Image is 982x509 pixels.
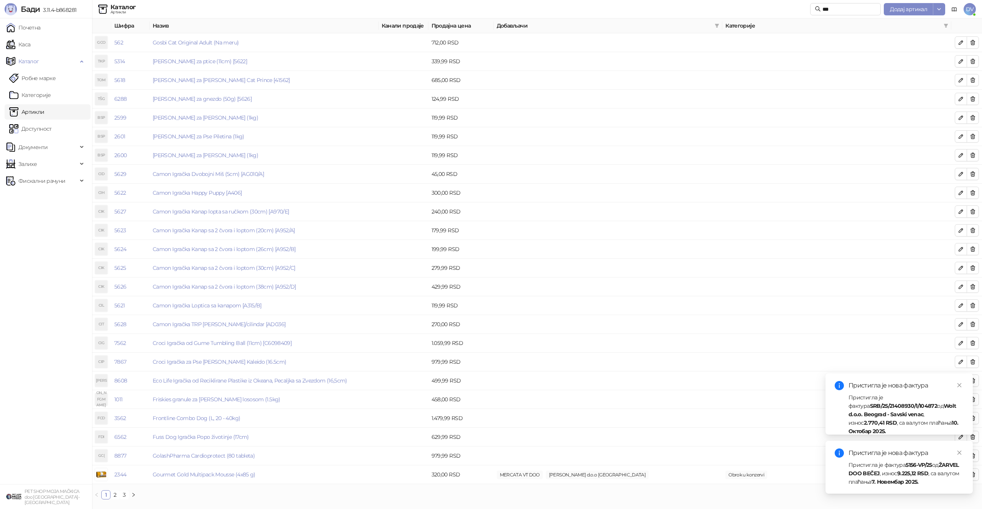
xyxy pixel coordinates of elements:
[153,377,347,384] a: Eco Life Igračka od Reciklirane Plastike iz Okeana, Pecaljka sa Zvezdom (16,5cm)
[153,133,244,140] a: [PERSON_NAME] za Pse Piletina (1kg)
[98,5,107,14] img: Artikli
[114,302,125,309] a: 5621
[6,37,30,52] a: Каса
[428,90,494,108] td: 124,99 RSD
[9,71,56,86] a: Робне марке
[153,95,252,102] a: [PERSON_NAME] za gnezdo (50g) [5626]
[153,208,289,215] a: Camon Igračka Kanap lopta sa ručkom (30cm) [A970/E]
[150,259,379,277] td: Camon Igračka Kanap sa 2 čvora i loptom (30cm) [A952/C]
[150,52,379,71] td: Trixie kućica za ptice (11cm) [5622]
[428,353,494,371] td: 979,99 RSD
[713,20,721,31] span: filter
[428,296,494,315] td: 119,99 RSD
[114,321,126,328] a: 5628
[150,184,379,202] td: Camon Igračka Happy Puppy [A406]
[546,471,649,479] span: [PERSON_NAME] d.o.o [GEOGRAPHIC_DATA]
[428,52,494,71] td: 339,99 RSD
[150,277,379,296] td: Camon Igračka Kanap sa 2 čvora i loptom (38cm) [A952/D]
[948,3,961,15] a: Документација
[153,302,262,309] a: Camon Igračka Loptica sa kanapom [A315/B]
[870,402,938,409] strong: SRB/25/21408930/1/104872
[153,189,242,196] a: Camon Igračka Happy Puppy [A406]
[95,450,107,462] div: GC(
[955,448,964,457] a: Close
[153,321,285,328] a: Camon Igračka TRP [PERSON_NAME]/cilindar [AD036]
[428,240,494,259] td: 199,99 RSD
[428,184,494,202] td: 300,00 RSD
[428,33,494,52] td: 712,00 RSD
[849,393,964,435] div: Пристигла је фактура од , износ , са валутом плаћања
[428,108,494,127] td: 119,99 RSD
[153,340,292,346] a: Croci Igračka od Gume Tumbling Ball (11cm) [C6098409]
[18,156,37,172] span: Залихе
[114,208,126,215] a: 5627
[114,58,125,65] a: 5314
[150,202,379,221] td: Camon Igračka Kanap lopta sa ručkom (30cm) [A970/E]
[428,409,494,428] td: 1.479,99 RSD
[94,493,99,497] span: left
[150,390,379,409] td: Friskies granule za mačke sa lososom (1.5kg)
[150,165,379,184] td: Camon Igračka Dvobojni Miš (5cm) [AG010/A]
[95,337,107,349] div: CIG
[150,428,379,447] td: Fuss Dog Igračka Popo životinje (17cm)
[95,356,107,368] div: CIP
[21,5,40,14] span: Бади
[18,140,48,155] span: Документи
[153,58,247,65] a: [PERSON_NAME] za ptice (11cm) [5622]
[428,334,494,353] td: 1.059,99 RSD
[153,171,264,177] a: Camon Igračka Dvobojni Miš (5cm) [AG010/A]
[111,491,119,499] a: 2
[6,20,41,35] a: Почетна
[95,74,107,86] div: TOM
[153,396,280,403] a: Friskies granule za [PERSON_NAME] lososom (1.5kg)
[5,3,17,15] img: Logo
[944,23,948,28] span: filter
[153,114,258,121] a: [PERSON_NAME] za [PERSON_NAME] (1kg)
[725,21,941,30] span: Категорије
[150,33,379,52] td: Gosbi Cat Original Adult (Na meru)
[153,264,295,271] a: Camon Igračka Kanap sa 2 čvora i loptom (30cm) [A952/C]
[428,146,494,165] td: 119,99 RSD
[835,448,844,458] span: info-circle
[897,470,928,477] strong: 9.225,12 RSD
[494,18,723,33] th: Добављачи
[428,259,494,277] td: 279,99 RSD
[114,227,126,234] a: 5623
[150,353,379,371] td: Croci Igračka za Pse Koska Kaleido (16.5cm)
[428,127,494,146] td: 119,99 RSD
[150,409,379,428] td: Frontline Combo Dog (L, 20 - 40kg)
[114,114,126,121] a: 2599
[95,36,107,49] div: GCO
[153,246,296,253] a: Camon Igračka Kanap sa 2 čvora i loptom (26cm) [A952/B]
[95,205,107,218] div: CIK
[95,318,107,330] div: CIT
[114,471,126,478] a: 2344
[872,478,919,485] strong: 7. Новембар 2025.
[153,358,286,365] a: Croci Igračka za Pse [PERSON_NAME] Kaleido (16.5cm)
[153,452,255,459] a: GolashPharma Cardioprotect (80 tableta)
[890,6,927,13] span: Додај артикал
[153,39,239,46] a: Gosbi Cat Original Adult (Na meru)
[153,227,295,234] a: Camon Igračka Kanap sa 2 čvora i loptom (20cm) [A952/A]
[428,315,494,334] td: 270,00 RSD
[150,108,379,127] td: Bruno Salama za Pse Govedina (1kg)
[114,95,127,102] a: 6288
[428,465,494,484] td: 320,00 RSD
[153,433,249,440] a: Fuss Dog Igračka Popo životinje (17cm)
[95,412,107,424] div: FCD
[110,10,136,14] div: Артикли
[884,3,933,15] button: Додај артикал
[110,4,136,10] div: Каталог
[95,374,107,387] div: [PERSON_NAME]
[114,340,126,346] a: 7562
[120,490,129,499] li: 3
[150,240,379,259] td: Camon Igračka Kanap sa 2 čvora i loptom (26cm) [A952/B]
[150,90,379,108] td: Trixie Šarpija za gnezdo (50g) [5626]
[153,152,258,159] a: [PERSON_NAME] za [PERSON_NAME] (1kg)
[25,489,79,505] small: PET SHOP MOJA MAČKICA doo [GEOGRAPHIC_DATA]-[GEOGRAPHIC_DATA]
[102,491,110,499] a: 1
[114,77,125,84] a: 5618
[95,168,107,180] div: CID
[129,490,138,499] button: right
[114,246,126,253] a: 5624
